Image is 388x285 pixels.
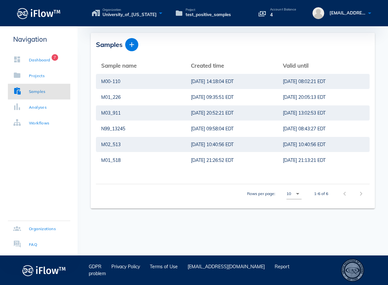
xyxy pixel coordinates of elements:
[29,88,46,95] div: Samples
[188,264,265,270] a: [EMAIL_ADDRESS][DOMAIN_NAME]
[314,191,328,197] div: 1-6 of 6
[52,54,58,61] span: Badge
[89,264,102,270] a: GDPR
[8,34,70,44] p: Navigation
[186,8,231,11] span: Project
[29,104,47,111] div: Analyses
[29,120,50,126] div: Workflows
[278,58,370,74] th: Valid until: Not sorted. Activate to sort ascending.
[101,74,180,89] a: M00-110
[270,8,296,11] p: Account Balance
[283,74,364,89] a: [DATE] 08:02:21 EDT
[103,8,157,11] span: Organization
[247,184,302,203] div: Rows per page:
[29,241,37,248] div: FAQ
[283,157,326,164] span: [DATE] 21:13:21 EDT
[283,141,326,148] span: [DATE] 10:40:56 EDT
[283,105,364,121] a: [DATE] 13:02:53 EDT
[101,90,180,105] a: M01_226
[191,105,272,121] a: [DATE] 20:52:21 EDT
[29,226,56,232] div: Organizations
[111,264,140,270] a: Privacy Policy
[101,105,180,121] a: M03_911
[22,263,66,278] img: logo
[283,121,364,136] a: [DATE] 08:43:27 EDT
[96,58,186,74] th: Sample name: Not sorted. Activate to sort ascending.
[101,62,137,69] span: Sample name
[312,7,324,19] img: avatar.16069ca8.svg
[101,137,180,152] a: M02_513
[191,121,272,136] a: [DATE] 09:58:04 EDT
[101,121,180,136] a: N99_13245
[294,190,302,198] i: arrow_drop_down
[96,40,123,49] span: Samples
[283,94,326,101] span: [DATE] 20:05:13 EDT
[191,74,272,89] a: [DATE] 14:18:04 EDT
[191,90,272,105] a: [DATE] 09:35:51 EDT
[283,110,326,117] span: [DATE] 13:02:53 EDT
[283,125,326,132] span: [DATE] 08:43:27 EDT
[29,73,45,79] div: Projects
[101,153,180,168] a: M01_518
[286,188,302,199] div: 10Rows per page:
[283,90,364,105] a: [DATE] 20:05:13 EDT
[283,137,364,152] a: [DATE] 10:40:56 EDT
[103,11,157,18] span: University_of_[US_STATE]
[283,78,326,85] span: [DATE] 08:02:21 EDT
[29,57,50,63] div: Dashboard
[341,259,364,282] div: ISO 13485 – Quality Management System
[286,191,291,197] div: 10
[186,11,231,18] span: test_positive_samples
[191,62,224,69] span: Created time
[150,264,178,270] a: Terms of Use
[191,153,272,168] a: [DATE] 21:26:52 EDT
[283,62,308,69] span: Valid until
[270,11,296,18] p: 4
[186,58,278,74] th: Created time: Not sorted. Activate to sort ascending.
[283,153,364,168] a: [DATE] 21:13:21 EDT
[191,137,272,152] a: [DATE] 10:40:56 EDT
